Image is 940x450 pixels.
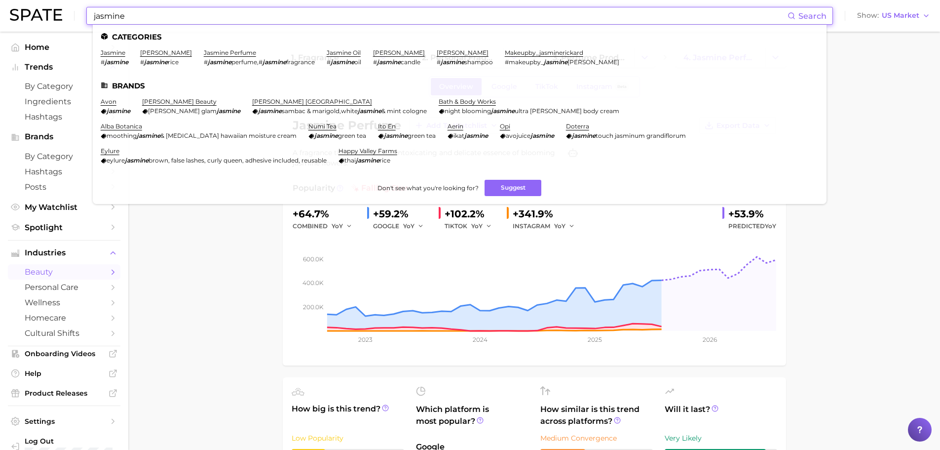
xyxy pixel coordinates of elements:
[472,336,487,343] tspan: 2024
[728,206,776,222] div: +53.9%
[144,58,168,66] em: jasmine
[8,109,120,124] a: Hashtags
[204,58,315,66] div: ,
[354,58,361,66] span: oil
[25,437,125,446] span: Log Out
[554,220,575,232] button: YoY
[500,123,510,130] a: opi
[513,206,582,222] div: +341.9%
[378,123,396,130] a: ito en
[373,49,425,56] a: [PERSON_NAME]
[263,58,286,66] em: jasmine
[8,164,120,179] a: Hashtags
[101,33,819,41] li: Categories
[665,432,777,444] div: Very Likely
[142,98,217,105] a: [PERSON_NAME] beauty
[105,58,128,66] em: jasmine
[25,112,104,122] span: Hashtags
[572,132,596,139] em: jasmine
[358,336,373,343] tspan: 2023
[25,132,104,141] span: Brands
[25,152,104,161] span: by Category
[596,132,686,139] span: touch jasminum grandiflorum
[168,58,179,66] span: rice
[314,132,338,139] em: jasmine
[332,220,353,232] button: YoY
[356,157,379,164] em: jasmine
[8,346,120,361] a: Onboarding Videos
[160,132,297,139] span: & [MEDICAL_DATA] hawaiian moisture cream
[8,245,120,260] button: Industries
[107,157,125,164] span: eylure
[25,328,104,338] span: cultural shifts
[231,58,257,66] span: perfume
[857,13,879,18] span: Show
[416,404,528,436] span: Which platform is most popular?
[148,107,217,115] span: [PERSON_NAME] glam
[379,157,390,164] span: rice
[259,58,263,66] span: #
[855,9,933,22] button: ShowUS Market
[445,220,499,232] div: TIKTOK
[471,220,492,232] button: YoY
[125,157,149,164] em: jasmine
[505,58,544,66] span: #makeupby_
[445,206,499,222] div: +102.2%
[107,132,137,139] span: moothing
[25,203,104,212] span: My Watchlist
[101,49,125,56] a: jasmine
[8,129,120,144] button: Brands
[471,222,483,230] span: YoY
[403,220,424,232] button: YoY
[765,222,776,230] span: YoY
[530,132,554,139] em: jasmine
[25,63,104,72] span: Trends
[464,132,488,139] em: jasmine
[137,132,160,139] em: jasmine
[506,132,530,139] span: avojuice
[331,58,354,66] em: jasmine
[588,336,602,343] tspan: 2025
[448,123,463,130] a: aerin
[252,107,427,115] div: ,
[8,40,120,55] a: Home
[204,58,208,66] span: #
[282,107,339,115] span: sambac & marigold
[8,149,120,164] a: by Category
[25,283,104,292] span: personal care
[25,267,104,277] span: beauty
[292,403,404,427] span: How big is this trend?
[208,58,231,66] em: jasmine
[8,179,120,195] a: Posts
[437,58,441,66] span: #
[513,220,582,232] div: INSTAGRAM
[358,107,381,115] em: jasmine
[8,220,120,235] a: Spotlight
[101,82,819,90] li: Brands
[327,49,361,56] a: jasmine oil
[464,58,493,66] span: shampoo
[437,49,489,56] a: [PERSON_NAME]
[101,147,119,155] a: eylure
[567,58,619,66] span: [PERSON_NAME]
[8,60,120,75] button: Trends
[8,79,120,94] a: by Category
[373,206,431,222] div: +59.2%
[728,220,776,232] span: Predicted
[408,132,436,139] span: green tea
[491,107,515,115] em: jasmine
[540,404,653,427] span: How similar is this trend across platforms?
[10,9,62,21] img: SPATE
[8,94,120,109] a: Ingredients
[149,157,327,164] span: brown, false lashes, curly queen, adhesive included, reusable
[25,417,104,426] span: Settings
[515,107,619,115] span: ultra [PERSON_NAME] body cream
[327,58,331,66] span: #
[8,310,120,326] a: homecare
[258,107,282,115] em: jasmine
[293,220,359,232] div: combined
[445,107,491,115] span: night blooming
[8,200,120,215] a: My Watchlist
[554,222,565,230] span: YoY
[286,58,315,66] span: fragrance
